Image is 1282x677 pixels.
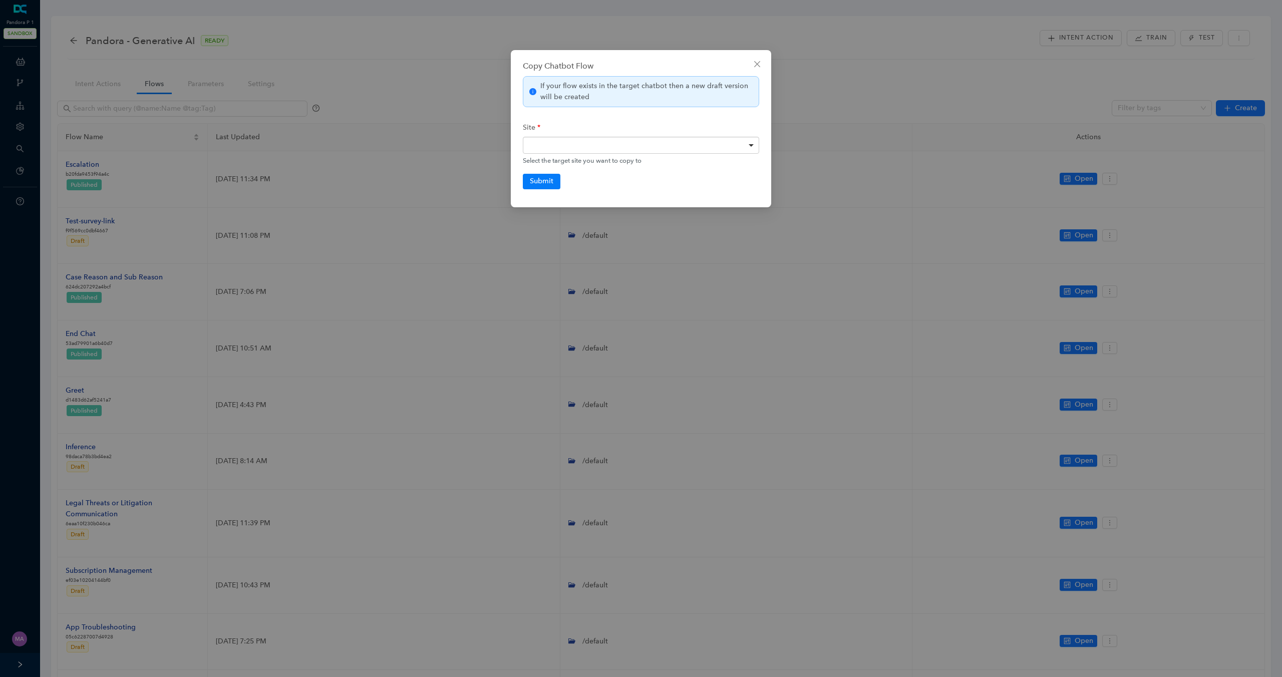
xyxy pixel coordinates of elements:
[523,60,759,72] div: Copy Chatbot Flow
[753,60,761,68] span: close
[523,118,540,137] label: Site
[540,81,753,103] div: If your flow exists in the target chatbot then a new draft version will be created
[523,156,759,166] div: Select the target site you want to copy to
[749,56,765,72] button: Close
[523,174,560,189] button: Submit
[529,88,536,95] span: info-circle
